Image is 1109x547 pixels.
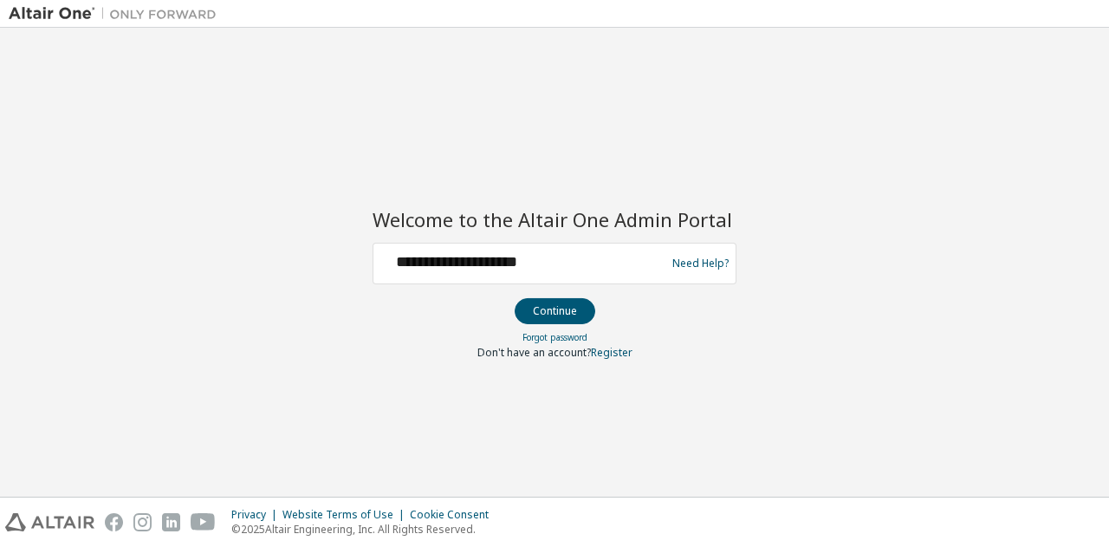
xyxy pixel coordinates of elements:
a: Forgot password [522,331,587,343]
span: Don't have an account? [477,345,591,360]
div: Website Terms of Use [282,508,410,522]
img: Altair One [9,5,225,23]
img: altair_logo.svg [5,513,94,531]
img: youtube.svg [191,513,216,531]
img: facebook.svg [105,513,123,531]
a: Register [591,345,632,360]
p: © 2025 Altair Engineering, Inc. All Rights Reserved. [231,522,499,537]
div: Privacy [231,508,282,522]
div: Cookie Consent [410,508,499,522]
img: instagram.svg [133,513,152,531]
a: Need Help? [672,263,729,264]
h2: Welcome to the Altair One Admin Portal [373,207,736,231]
img: linkedin.svg [162,513,180,531]
button: Continue [515,298,595,324]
